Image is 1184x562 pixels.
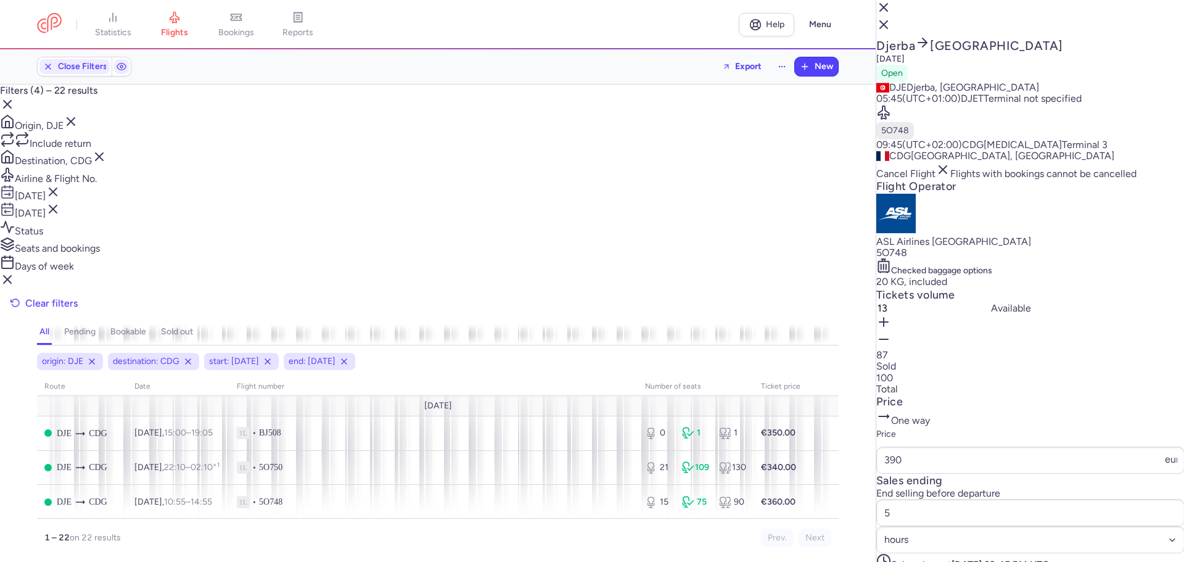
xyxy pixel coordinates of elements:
[815,62,833,72] span: New
[82,11,144,38] a: statistics
[252,427,257,439] span: •
[237,496,250,508] span: 1L
[15,260,74,272] span: Days of week
[761,428,795,438] strong: €350.00
[164,462,220,473] span: –
[252,461,257,474] span: •
[134,428,213,438] span: [DATE],
[113,355,179,368] span: destination: CDG
[42,355,83,368] span: origin: DJE
[191,462,220,473] time: 02:10
[237,461,250,474] span: 1L
[984,93,1082,104] span: Terminal not specified
[44,429,52,437] span: OPEN
[15,242,100,254] span: Seats and bookings
[58,62,107,72] span: Close Filters
[961,93,978,104] span: DJE
[739,13,794,36] a: Help
[259,461,282,474] span: 5O750
[1062,139,1108,151] span: Terminal 3
[638,378,754,396] th: number of seats
[795,57,838,76] button: New
[191,428,213,438] time: 19:05
[645,496,672,508] div: 15
[950,168,1137,180] span: Flights with bookings cannot be cancelled
[144,11,205,38] a: flights
[766,20,784,29] span: Help
[259,496,282,508] span: 5O748
[44,498,52,506] span: OPEN
[57,461,72,474] span: Djerba-Zarzis, Djerba, Tunisia
[876,168,950,180] span: Cancel Flight
[164,462,186,473] time: 22:10
[38,57,112,76] button: Close Filters
[761,497,795,507] strong: €360.00
[237,427,250,439] span: 1L
[719,461,746,474] div: 130
[259,427,281,439] span: BJ508
[164,428,213,438] span: –
[252,496,257,508] span: •
[876,93,902,104] time: 05:45
[110,326,146,337] h4: bookable
[57,427,72,440] span: DJE
[645,461,672,474] div: 21
[424,401,452,411] span: [DATE]
[15,207,46,219] span: [DATE]
[682,461,709,474] div: 109
[57,495,72,509] span: DJE
[134,497,212,507] span: [DATE],
[15,173,97,184] span: Airline & Flight No.
[902,93,961,104] span: (UTC+01:00)
[978,93,984,104] span: T
[15,132,91,149] button: Include return
[289,355,335,368] span: end: [DATE]
[984,139,1062,151] span: [MEDICAL_DATA]
[682,427,709,439] div: 1
[719,427,746,439] div: 1
[876,247,907,258] span: 5O748
[161,27,188,38] span: flights
[911,150,1114,162] span: [GEOGRAPHIC_DATA], [GEOGRAPHIC_DATA]
[799,529,831,547] button: Next
[991,302,1031,314] label: Available
[25,298,78,309] span: Clear filters
[37,378,127,396] th: route
[44,464,52,471] span: OPEN
[229,378,638,396] th: Flight number
[902,139,962,151] span: (UTC+02:00)
[37,13,62,36] a: CitizenPlane red outlined logo
[802,13,839,36] button: Menu
[95,27,131,38] span: statistics
[962,139,984,151] span: CDG
[719,496,746,508] div: 90
[209,355,259,368] span: start: [DATE]
[205,11,267,38] a: bookings
[191,497,212,507] time: 14:55
[876,194,916,233] img: ASL Airlines France logo
[44,532,70,543] strong: 1 – 22
[267,11,329,38] a: reports
[876,162,1137,180] button: Cancel FlightFlights with bookings cannot be cancelled
[876,54,905,64] time: [DATE]
[89,495,107,509] span: CDG
[70,532,121,543] span: on 22 results
[881,125,909,137] span: 5O748
[64,326,96,337] h4: pending
[164,428,186,438] time: 15:00
[682,496,709,508] div: 75
[906,81,1039,93] span: Djerba, [GEOGRAPHIC_DATA]
[754,378,808,396] th: Ticket price
[218,27,254,38] span: bookings
[876,139,902,151] time: 09:45
[39,326,49,337] h4: all
[889,81,906,93] span: DJE
[15,225,43,237] span: Status
[889,150,911,162] span: CDG
[213,461,220,469] sup: +1
[1165,453,1179,465] span: eur
[15,190,46,202] span: [DATE]
[30,138,91,149] span: Include return
[881,67,903,80] span: Open
[15,155,92,167] span: Destination, CDG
